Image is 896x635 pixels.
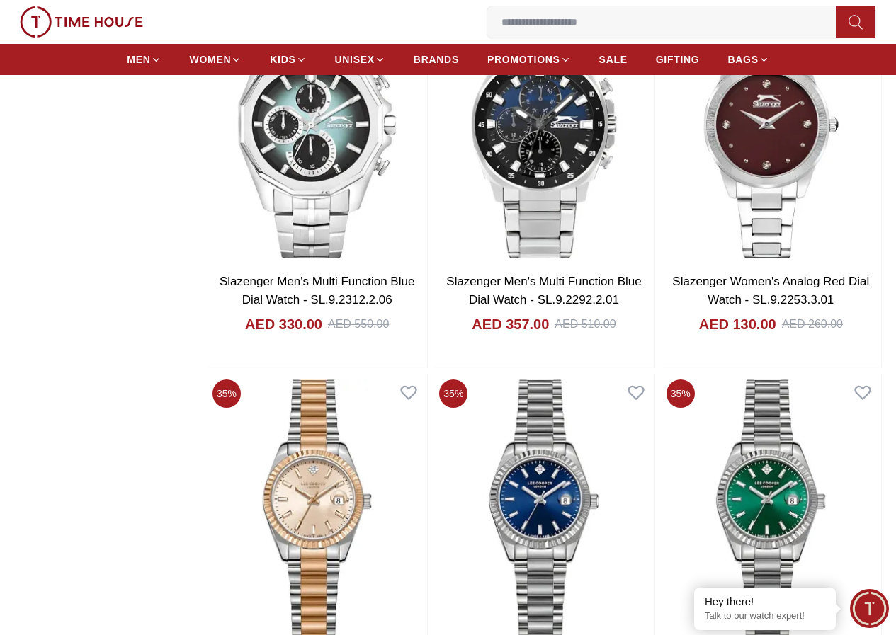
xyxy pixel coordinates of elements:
[190,47,242,72] a: WOMEN
[850,589,889,628] div: Chat Widget
[335,47,385,72] a: UNISEX
[782,316,843,333] div: AED 260.00
[656,52,700,67] span: GIFTING
[705,595,825,609] div: Hey there!
[599,52,628,67] span: SALE
[328,316,389,333] div: AED 550.00
[220,275,414,307] a: Slazenger Men's Multi Function Blue Dial Watch - SL.9.2312.2.06
[446,275,641,307] a: Slazenger Men's Multi Function Blue Dial Watch - SL.9.2292.2.01
[656,47,700,72] a: GIFTING
[727,52,758,67] span: BAGS
[245,314,322,334] h4: AED 330.00
[20,6,143,38] img: ...
[414,52,459,67] span: BRANDS
[270,47,306,72] a: KIDS
[335,52,375,67] span: UNISEX
[270,52,295,67] span: KIDS
[667,379,695,408] span: 35 %
[672,275,869,307] a: Slazenger Women's Analog Red Dial Watch - SL.9.2253.3.01
[190,52,232,67] span: WOMEN
[439,379,467,408] span: 35 %
[727,47,769,72] a: BAGS
[705,610,825,622] p: Talk to our watch expert!
[212,379,241,408] span: 35 %
[127,52,150,67] span: MEN
[414,47,459,72] a: BRANDS
[472,314,549,334] h4: AED 357.00
[487,52,560,67] span: PROMOTIONS
[555,316,616,333] div: AED 510.00
[699,314,776,334] h4: AED 130.00
[127,47,161,72] a: MEN
[487,47,571,72] a: PROMOTIONS
[599,47,628,72] a: SALE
